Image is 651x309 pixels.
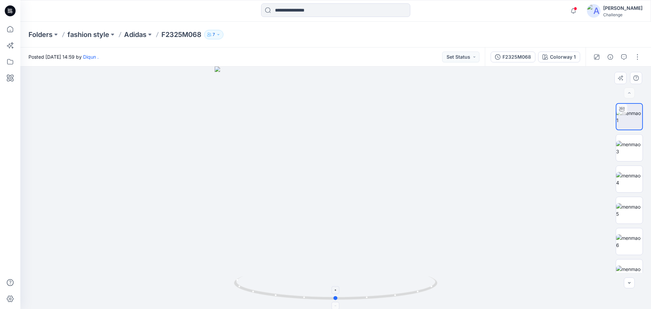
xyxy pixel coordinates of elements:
[161,30,201,39] p: F2325M068
[616,172,643,186] img: menmao 4
[603,12,643,17] div: Challenge
[28,53,99,60] span: Posted [DATE] 14:59 by
[550,53,576,61] div: Colorway 1
[616,266,643,280] img: menmao 7
[616,234,643,249] img: menmao 6
[67,30,109,39] a: fashion style
[124,30,146,39] a: Adidas
[538,52,580,62] button: Colorway 1
[213,31,215,38] p: 7
[28,30,53,39] a: Folders
[83,54,99,60] a: Diqun .
[502,53,531,61] div: F2325M068
[603,4,643,12] div: [PERSON_NAME]
[204,30,223,39] button: 7
[616,203,643,217] img: menmao 5
[616,110,642,124] img: menmao 1
[616,141,643,155] img: menmao 3
[605,52,616,62] button: Details
[587,4,600,18] img: avatar
[491,52,535,62] button: F2325M068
